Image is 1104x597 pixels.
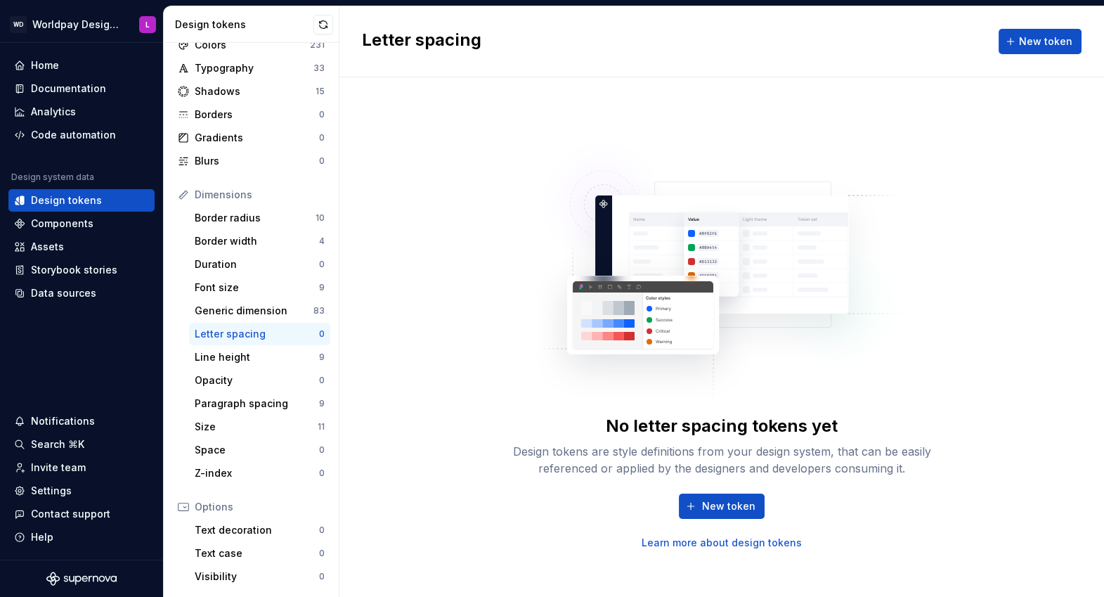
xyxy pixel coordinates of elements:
a: Generic dimension83 [189,300,330,322]
button: Contact support [8,503,155,525]
a: Duration0 [189,253,330,276]
h2: Letter spacing [362,29,481,54]
div: Storybook stories [31,263,117,277]
div: 0 [319,259,325,270]
div: Options [195,500,325,514]
div: Code automation [31,128,116,142]
div: Design tokens [175,18,313,32]
svg: Supernova Logo [46,572,117,586]
div: Notifications [31,414,95,428]
a: Z-index0 [189,462,330,484]
div: Space [195,443,319,457]
a: Gradients0 [172,127,330,149]
div: Contact support [31,507,110,521]
a: Documentation [8,77,155,100]
span: New token [702,499,755,513]
button: Help [8,526,155,548]
div: Analytics [31,105,76,119]
div: Home [31,58,59,72]
div: No letter spacing tokens yet [606,415,838,437]
div: Duration [195,257,319,271]
div: Gradients [195,131,319,145]
div: Data sources [31,286,96,300]
div: 0 [319,155,325,167]
a: Border width4 [189,230,330,252]
div: 10 [316,212,325,224]
div: 0 [319,525,325,536]
a: Blurs0 [172,150,330,172]
a: Invite team [8,456,155,479]
a: Paragraph spacing9 [189,392,330,415]
button: Search ⌘K [8,433,155,456]
div: 0 [319,109,325,120]
div: Invite team [31,461,86,475]
div: 231 [310,39,325,51]
a: Colors231 [172,34,330,56]
div: 83 [313,305,325,316]
div: Visibility [195,570,319,584]
div: 0 [319,132,325,143]
a: Data sources [8,282,155,304]
div: Generic dimension [195,304,313,318]
div: Typography [195,61,313,75]
a: Font size9 [189,276,330,299]
div: Size [195,420,318,434]
span: New token [1019,34,1072,49]
div: Opacity [195,373,319,387]
div: Letter spacing [195,327,319,341]
div: Border radius [195,211,316,225]
div: Text decoration [195,523,319,537]
a: Border radius10 [189,207,330,229]
a: Text decoration0 [189,519,330,541]
div: Z-index [195,466,319,480]
div: 0 [319,375,325,386]
div: Documentation [31,82,106,96]
div: 9 [319,282,325,293]
a: Text case0 [189,542,330,565]
a: Visibility0 [189,565,330,588]
div: 0 [319,328,325,340]
a: Storybook stories [8,259,155,281]
div: 4 [319,236,325,247]
div: 0 [319,548,325,559]
div: Dimensions [195,188,325,202]
div: Text case [195,546,319,560]
a: Learn more about design tokens [642,536,802,550]
a: Home [8,54,155,77]
div: 9 [319,398,325,409]
div: Font size [195,281,319,295]
div: Settings [31,484,72,498]
div: Borders [195,108,319,122]
div: Colors [195,38,310,52]
a: Space0 [189,439,330,461]
div: 0 [319,571,325,582]
div: 0 [319,444,325,456]
a: Code automation [8,124,155,146]
button: Notifications [8,410,155,432]
div: Border width [195,234,319,248]
div: Components [31,217,93,231]
div: Assets [31,240,64,254]
div: Paragraph spacing [195,397,319,411]
a: Components [8,212,155,235]
div: Shadows [195,84,316,98]
a: Opacity0 [189,369,330,392]
div: WD [10,16,27,33]
button: New token [999,29,1082,54]
div: Search ⌘K [31,437,84,451]
a: Shadows15 [172,80,330,103]
a: Letter spacing0 [189,323,330,345]
a: Borders0 [172,103,330,126]
button: New token [679,494,765,519]
div: 0 [319,468,325,479]
div: Design tokens are style definitions from your design system, that can be easily referenced or app... [497,443,947,477]
a: Size11 [189,416,330,438]
div: Line height [195,350,319,364]
div: Worldpay Design System [32,18,122,32]
div: 11 [318,421,325,432]
a: Settings [8,480,155,502]
a: Assets [8,236,155,258]
a: Design tokens [8,189,155,212]
a: Analytics [8,101,155,123]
